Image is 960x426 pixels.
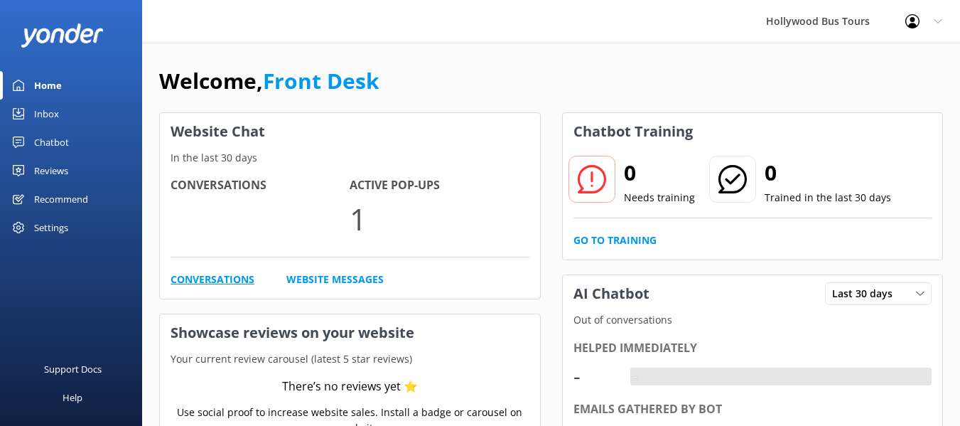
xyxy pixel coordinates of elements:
p: Out of conversations [563,312,943,328]
span: Last 30 days [832,286,901,302]
p: 1 [350,195,529,243]
h3: Website Chat [160,113,540,150]
p: Trained in the last 30 days [765,190,891,206]
div: Support Docs [44,355,102,383]
p: In the last 30 days [160,150,540,166]
div: Emails gathered by bot [573,400,932,419]
h2: 0 [765,156,891,190]
div: Inbox [34,100,59,128]
p: Needs training [624,190,695,206]
a: Website Messages [286,272,384,287]
a: Front Desk [263,66,379,95]
h3: Showcase reviews on your website [160,314,540,351]
div: Help [63,383,82,412]
a: Conversations [171,272,254,287]
img: yonder-white-logo.png [21,23,103,47]
h2: 0 [624,156,695,190]
div: Settings [34,213,68,242]
p: Your current review carousel (latest 5 star reviews) [160,351,540,367]
a: Go to Training [573,233,657,248]
div: - [630,368,641,386]
div: Home [34,71,62,100]
div: Helped immediately [573,339,932,358]
h3: Chatbot Training [563,113,703,150]
div: - [573,359,616,393]
h3: AI Chatbot [563,275,660,312]
div: There’s no reviews yet ⭐ [282,378,418,396]
h4: Conversations [171,176,350,195]
h1: Welcome, [159,64,379,98]
div: Recommend [34,185,88,213]
div: Chatbot [34,128,69,156]
div: Reviews [34,156,68,185]
h4: Active Pop-ups [350,176,529,195]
